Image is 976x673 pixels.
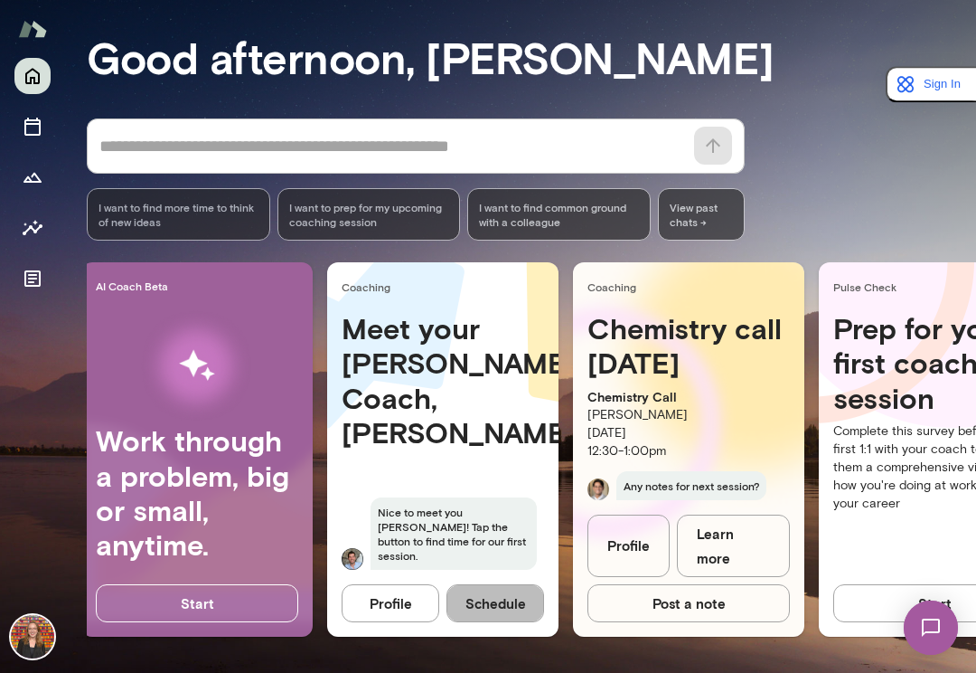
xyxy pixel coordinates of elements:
[446,584,544,622] button: Schedule
[87,188,270,241] div: I want to find more time to think of new ideas
[342,584,439,622] button: Profile
[587,424,790,442] p: [DATE]
[587,442,790,460] p: 12:30 - 1:00pm
[14,159,51,195] button: Growth Plan
[14,58,51,94] button: Home
[616,471,766,500] span: Any notes for next session?
[587,479,609,500] img: Vijay
[14,261,51,297] button: Documents
[658,188,745,241] span: View past chats ->
[11,615,54,659] img: Whitney Hazard
[87,32,976,82] h3: Good afternoon, [PERSON_NAME]
[371,498,537,570] span: Nice to meet you [PERSON_NAME]! Tap the button to find time for our first session.
[117,308,277,423] img: AI Workflows
[14,109,51,145] button: Sessions
[587,388,790,406] p: Chemistry Call
[96,584,298,622] button: Start
[99,200,258,229] span: I want to find more time to think of new ideas
[96,279,305,293] span: AI Coach Beta
[587,311,790,381] h4: Chemistry call [DATE]
[587,515,670,577] a: Profile
[587,280,797,294] span: Coaching
[677,515,790,577] a: Learn more
[277,188,461,241] div: I want to prep for my upcoming coaching session
[467,188,651,241] div: I want to find common ground with a colleague
[18,12,47,46] img: Mento
[342,548,363,570] img: David Sferlazza Sferlazza
[587,584,790,622] button: Post a note
[342,311,544,450] h4: Meet your [PERSON_NAME] Coach, [PERSON_NAME]
[14,210,51,246] button: Insights
[96,423,298,563] h4: Work through a problem, big or small, anytime.
[479,200,639,229] span: I want to find common ground with a colleague
[342,280,551,294] span: Coaching
[587,406,790,424] p: [PERSON_NAME]
[289,200,449,229] span: I want to prep for my upcoming coaching session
